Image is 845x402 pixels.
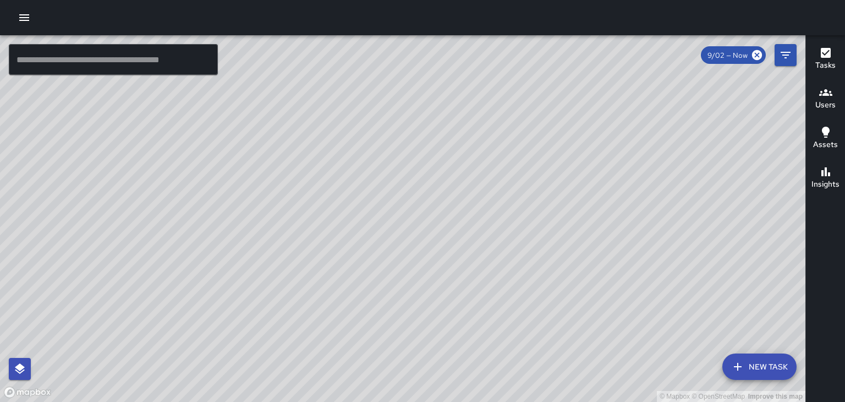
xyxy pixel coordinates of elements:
h6: Assets [813,139,838,151]
button: Insights [806,159,845,198]
h6: Tasks [815,59,836,72]
button: Assets [806,119,845,159]
h6: Users [815,99,836,111]
button: New Task [722,354,797,380]
button: Users [806,79,845,119]
button: Tasks [806,40,845,79]
h6: Insights [811,178,839,191]
span: 9/02 — Now [701,51,754,60]
button: Filters [775,44,797,66]
div: 9/02 — Now [701,46,766,64]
